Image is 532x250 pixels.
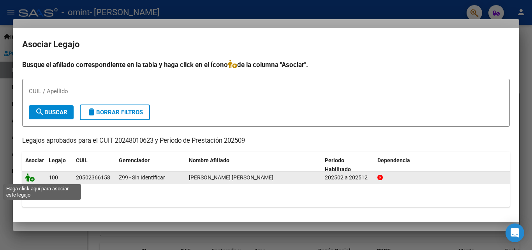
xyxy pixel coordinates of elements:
span: Legajo [49,157,66,163]
datatable-header-cell: Nombre Afiliado [186,152,322,178]
span: 100 [49,174,58,181]
span: Nombre Afiliado [189,157,229,163]
div: 20502366158 [76,173,110,182]
datatable-header-cell: Asociar [22,152,46,178]
span: Dependencia [377,157,410,163]
datatable-header-cell: Periodo Habilitado [322,152,374,178]
span: CUIL [76,157,88,163]
button: Borrar Filtros [80,105,150,120]
span: Asociar [25,157,44,163]
datatable-header-cell: Gerenciador [116,152,186,178]
span: Z99 - Sin Identificar [119,174,165,181]
span: Periodo Habilitado [325,157,351,172]
h2: Asociar Legajo [22,37,510,52]
datatable-header-cell: Dependencia [374,152,510,178]
h4: Busque el afiliado correspondiente en la tabla y haga click en el ícono de la columna "Asociar". [22,60,510,70]
div: 1 registros [22,187,510,207]
button: Buscar [29,105,74,119]
p: Legajos aprobados para el CUIT 20248010623 y Período de Prestación 202509 [22,136,510,146]
span: LISTORTI ACOSTA LUCIANO [189,174,273,181]
div: 202502 a 202512 [325,173,371,182]
mat-icon: delete [87,107,96,117]
mat-icon: search [35,107,44,117]
span: Borrar Filtros [87,109,143,116]
datatable-header-cell: CUIL [73,152,116,178]
div: Open Intercom Messenger [506,223,524,242]
span: Buscar [35,109,67,116]
span: Gerenciador [119,157,150,163]
datatable-header-cell: Legajo [46,152,73,178]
